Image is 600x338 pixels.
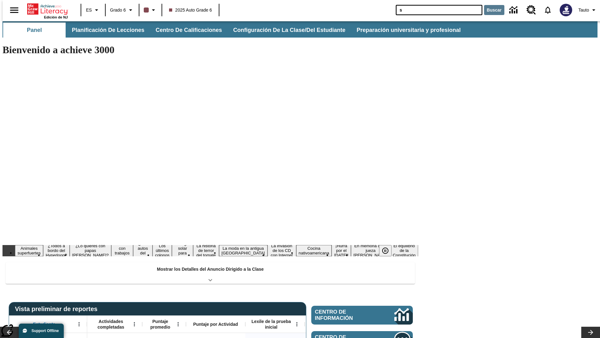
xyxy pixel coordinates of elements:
span: Actividades completadas [90,319,132,330]
span: Puntaje por Actividad [193,321,238,327]
button: Abrir menú [74,320,84,329]
button: Diapositiva 11 Cocina nativoamericana [296,245,332,256]
button: Diapositiva 3 ¿Lo quieres con papas fritas? [70,243,111,259]
a: Portada [27,3,68,15]
img: Avatar [560,4,572,16]
span: 2025 Auto Grade 6 [169,7,212,13]
div: Mostrar los Detalles del Anuncio Dirigido a la Clase [6,262,415,284]
div: Pausar [379,245,398,256]
span: Estudiante [33,321,56,327]
button: El color de la clase es café oscuro. Cambiar el color de la clase. [141,4,160,16]
button: Support Offline [19,324,64,338]
a: Centro de información [506,2,523,19]
button: Diapositiva 10 La invasión de los CD con Internet [267,243,296,259]
button: Abrir menú [130,320,139,329]
button: Abrir menú [292,320,302,329]
h1: Bienvenido a achieve 3000 [2,44,418,56]
button: Diapositiva 8 La historia de terror del tomate [193,243,219,259]
button: Escoja un nuevo avatar [556,2,576,18]
button: Configuración de la clase/del estudiante [228,23,350,38]
div: Subbarra de navegación [2,23,466,38]
button: Preparación universitaria y profesional [352,23,466,38]
button: Planificación de lecciones [67,23,149,38]
button: Grado: Grado 6, Elige un grado [107,4,137,16]
button: Diapositiva 9 La moda en la antigua Roma [219,245,267,256]
button: Diapositiva 12 ¡Hurra por el Día de la Constitución! [332,243,351,259]
p: Mostrar los Detalles del Anuncio Dirigido a la Clase [157,266,264,273]
span: Edición de NJ [44,15,68,19]
button: Pausar [379,245,392,256]
button: Diapositiva 5 ¿Los autos del futuro? [133,240,152,261]
span: Grado 6 [110,7,126,13]
button: Abrir menú [173,320,183,329]
div: Subbarra de navegación [2,21,597,38]
button: Diapositiva 7 Energía solar para todos [172,240,193,261]
button: Diapositiva 13 En memoria de la jueza O'Connor [351,243,390,259]
span: ES [86,7,92,13]
button: Buscar [484,5,504,15]
button: Diapositiva 4 Niños con trabajos sucios [111,240,133,261]
span: Puntaje promedio [145,319,175,330]
span: Vista preliminar de reportes [15,305,101,313]
button: Carrusel de lecciones, seguir [581,327,600,338]
button: Diapositiva 2 ¿Todos a bordo del Hyperloop? [43,243,70,259]
span: Tauto [578,7,589,13]
div: Portada [27,2,68,19]
a: Centro de información [311,306,413,325]
button: Lenguaje: ES, Selecciona un idioma [83,4,103,16]
span: Support Offline [32,329,59,333]
a: Centro de recursos, Se abrirá en una pestaña nueva. [523,2,540,18]
button: Diapositiva 6 Los últimos colonos [152,243,172,259]
button: Abrir el menú lateral [5,1,23,19]
a: Notificaciones [540,2,556,18]
span: Centro de información [315,309,373,321]
button: Panel [3,23,66,38]
button: Diapositiva 1 Animales superfuertes [15,245,43,256]
button: Perfil/Configuración [576,4,600,16]
button: Diapositiva 14 El equilibrio de la Constitución [390,243,418,259]
button: Centro de calificaciones [151,23,227,38]
input: Buscar campo [396,5,482,15]
span: Lexile de la prueba inicial [248,319,294,330]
